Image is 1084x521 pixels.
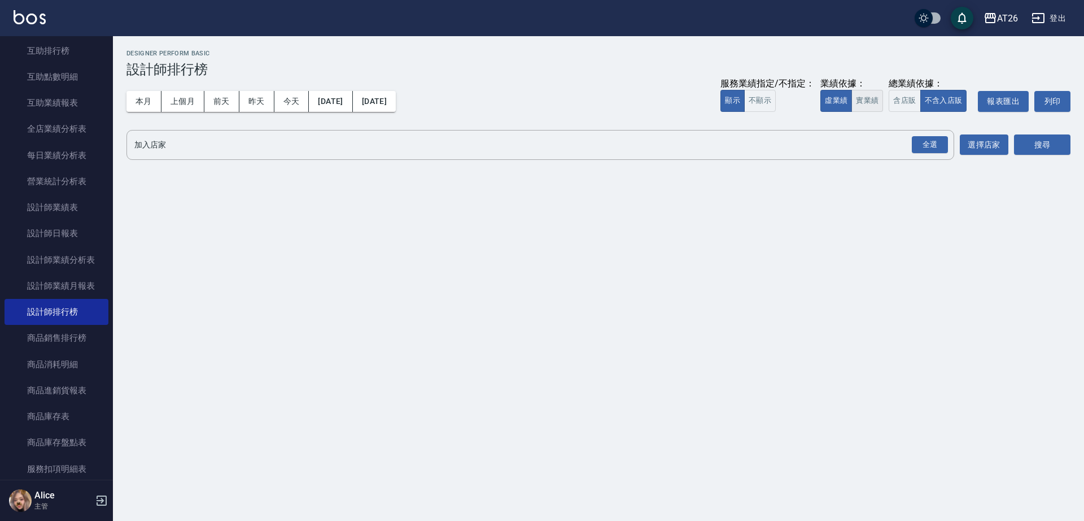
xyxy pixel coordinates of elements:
img: Logo [14,10,46,24]
a: 商品銷售排行榜 [5,325,108,351]
button: 今天 [274,91,309,112]
h5: Alice [34,490,92,501]
div: 全選 [912,136,948,154]
a: 設計師業績表 [5,194,108,220]
a: 服務扣項明細表 [5,456,108,482]
div: 業績依據： [820,78,883,90]
input: 店家名稱 [132,135,932,155]
img: Person [9,489,32,512]
button: 昨天 [239,91,274,112]
button: 實業績 [851,90,883,112]
button: [DATE] [309,91,352,112]
button: 上個月 [161,91,204,112]
div: 服務業績指定/不指定： [720,78,815,90]
button: 不顯示 [744,90,776,112]
p: 主管 [34,501,92,511]
div: AT26 [997,11,1018,25]
a: 設計師排行榜 [5,299,108,325]
a: 互助業績報表 [5,90,108,116]
a: 商品庫存盤點表 [5,429,108,455]
a: 營業統計分析表 [5,168,108,194]
button: 搜尋 [1014,134,1070,155]
h3: 設計師排行榜 [126,62,1070,77]
a: 商品進銷貨報表 [5,377,108,403]
button: 登出 [1027,8,1070,29]
a: 設計師業績月報表 [5,273,108,299]
button: 不含入店販 [920,90,967,112]
a: 設計師業績分析表 [5,247,108,273]
a: 互助點數明細 [5,64,108,90]
button: 列印 [1034,91,1070,112]
button: 報表匯出 [978,91,1029,112]
button: save [951,7,973,29]
a: 設計師日報表 [5,220,108,246]
a: 每日業績分析表 [5,142,108,168]
h2: Designer Perform Basic [126,50,1070,57]
button: 含店販 [889,90,920,112]
button: AT26 [979,7,1022,30]
a: 互助排行榜 [5,38,108,64]
button: 本月 [126,91,161,112]
button: 選擇店家 [960,134,1008,155]
button: 顯示 [720,90,745,112]
a: 全店業績分析表 [5,116,108,142]
button: 前天 [204,91,239,112]
a: 商品庫存表 [5,403,108,429]
button: Open [910,134,950,156]
div: 總業績依據： [889,78,972,90]
button: 虛業績 [820,90,852,112]
button: [DATE] [353,91,396,112]
a: 商品消耗明細 [5,351,108,377]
